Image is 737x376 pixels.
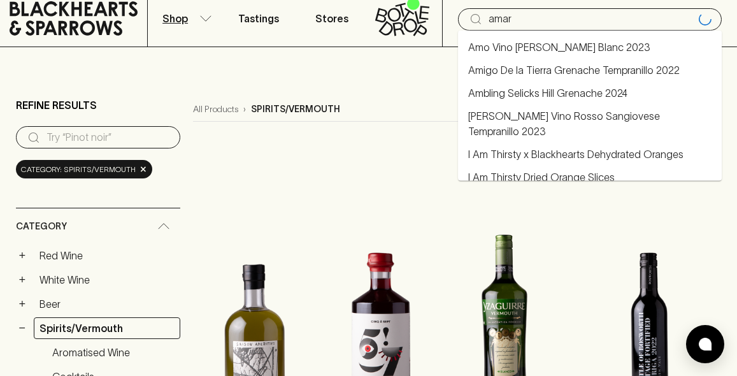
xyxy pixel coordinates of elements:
[468,108,712,139] a: [PERSON_NAME] Vino Rosso Sangiovese Tempranillo 2023
[47,342,180,363] a: Aromatised Wine
[699,338,712,351] img: bubble-icon
[16,249,29,262] button: +
[489,9,694,29] input: Try "Pinot noir"
[34,317,180,339] a: Spirits/Vermouth
[468,40,650,55] a: Amo Vino [PERSON_NAME] Blanc 2023
[468,147,683,162] a: I Am Thirsty x Blackhearts Dehydrated Oranges
[16,219,67,235] span: Category
[238,11,279,26] p: Tastings
[162,11,188,26] p: Shop
[251,103,340,116] p: spirits/vermouth
[468,170,615,185] a: I Am Thirsty Dried Orange Slices
[243,103,246,116] p: ›
[140,163,147,176] span: ×
[34,269,180,291] a: White Wine
[193,103,238,116] a: All Products
[16,298,29,310] button: +
[34,293,180,315] a: Beer
[16,98,97,113] p: Refine Results
[468,85,627,101] a: Ambling Selicks Hill Grenache 2024
[468,62,680,78] a: Amigo De la Tierra Grenache Tempranillo 2022
[16,208,180,245] div: Category
[16,273,29,286] button: +
[47,127,170,148] input: Try “Pinot noir”
[21,163,136,176] span: Category: spirits/vermouth
[16,322,29,335] button: −
[34,245,180,266] a: Red Wine
[315,11,348,26] p: Stores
